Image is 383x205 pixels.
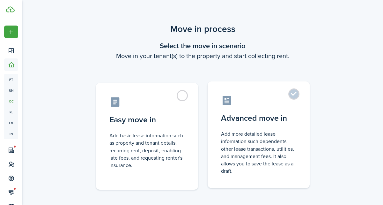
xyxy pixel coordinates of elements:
[221,130,296,175] control-radio-card-description: Add more detailed lease information such dependents, other lease transactions, utilities, and man...
[4,128,18,139] a: in
[6,6,15,12] img: TenantCloud
[4,118,18,128] a: eq
[88,51,318,61] wizard-step-header-description: Move in your tenant(s) to the property and start collecting rent.
[4,26,18,38] button: Open menu
[4,96,18,107] a: oc
[221,112,296,124] control-radio-card-title: Advanced move in
[109,114,185,125] control-radio-card-title: Easy move in
[4,85,18,96] a: un
[4,74,18,85] a: pt
[88,41,318,51] wizard-step-header-title: Select the move in scenario
[88,22,318,36] scenario-title: Move in process
[109,132,185,169] control-radio-card-description: Add basic lease information such as property and tenant details, recurring rent, deposit, enablin...
[4,107,18,118] a: kl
